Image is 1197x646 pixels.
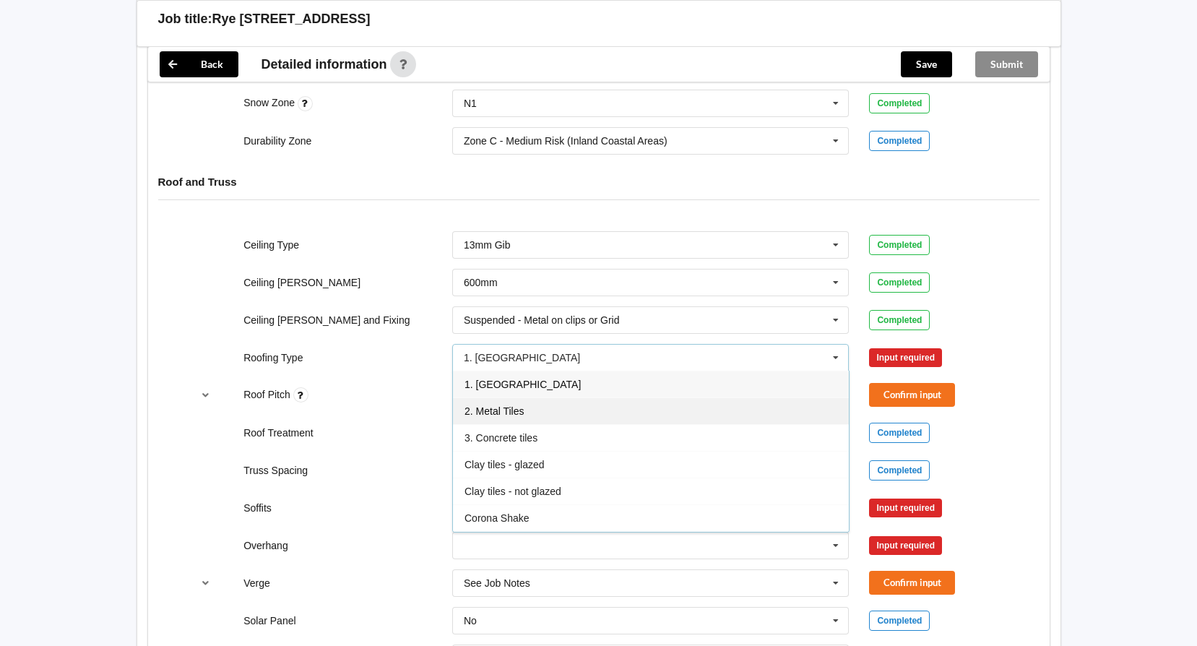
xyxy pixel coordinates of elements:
[262,58,387,71] span: Detailed information
[464,486,561,497] span: Clay tiles - not glazed
[464,405,524,417] span: 2. Metal Tiles
[243,502,272,514] label: Soffits
[464,578,530,588] div: See Job Notes
[869,423,930,443] div: Completed
[464,616,477,626] div: No
[243,314,410,326] label: Ceiling [PERSON_NAME] and Fixing
[243,465,308,476] label: Truss Spacing
[901,51,952,77] button: Save
[191,570,220,596] button: reference-toggle
[212,11,371,27] h3: Rye [STREET_ADDRESS]
[243,239,299,251] label: Ceiling Type
[243,427,314,439] label: Roof Treatment
[464,277,498,288] div: 600mm
[243,97,298,108] label: Snow Zone
[243,135,311,147] label: Durability Zone
[869,310,930,330] div: Completed
[243,577,270,589] label: Verge
[869,611,930,631] div: Completed
[158,175,1040,189] h4: Roof and Truss
[869,499,942,517] div: Input required
[243,615,295,626] label: Solar Panel
[243,277,360,288] label: Ceiling [PERSON_NAME]
[869,571,955,595] button: Confirm input
[464,136,667,146] div: Zone C - Medium Risk (Inland Coastal Areas)
[869,131,930,151] div: Completed
[243,352,303,363] label: Roofing Type
[869,383,955,407] button: Confirm input
[869,272,930,293] div: Completed
[243,389,293,400] label: Roof Pitch
[869,460,930,481] div: Completed
[158,11,212,27] h3: Job title:
[464,240,511,250] div: 13mm Gib
[869,536,942,555] div: Input required
[464,379,581,390] span: 1. [GEOGRAPHIC_DATA]
[869,235,930,255] div: Completed
[464,512,530,524] span: Corona Shake
[464,98,477,108] div: N1
[243,540,288,551] label: Overhang
[160,51,238,77] button: Back
[191,382,220,408] button: reference-toggle
[869,93,930,113] div: Completed
[869,348,942,367] div: Input required
[464,432,537,444] span: 3. Concrete tiles
[464,315,620,325] div: Suspended - Metal on clips or Grid
[464,459,545,470] span: Clay tiles - glazed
